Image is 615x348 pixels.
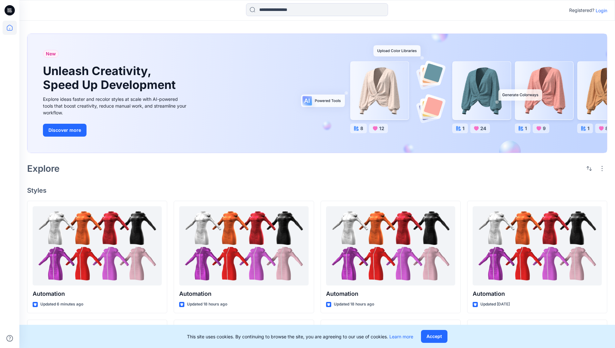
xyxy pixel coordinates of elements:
[596,7,607,14] p: Login
[40,301,83,308] p: Updated 6 minutes ago
[179,206,308,286] a: Automation
[334,301,374,308] p: Updated 18 hours ago
[46,50,56,58] span: New
[569,6,594,14] p: Registered?
[43,124,188,137] a: Discover more
[187,333,413,340] p: This site uses cookies. By continuing to browse the site, you are agreeing to our use of cookies.
[421,330,447,343] button: Accept
[43,64,179,92] h1: Unleash Creativity, Speed Up Development
[43,96,188,116] div: Explore ideas faster and recolor styles at scale with AI-powered tools that boost creativity, red...
[473,289,602,298] p: Automation
[179,289,308,298] p: Automation
[27,187,607,194] h4: Styles
[43,124,87,137] button: Discover more
[389,334,413,339] a: Learn more
[480,301,510,308] p: Updated [DATE]
[33,289,162,298] p: Automation
[27,163,60,174] h2: Explore
[187,301,227,308] p: Updated 18 hours ago
[473,206,602,286] a: Automation
[326,289,455,298] p: Automation
[326,206,455,286] a: Automation
[33,206,162,286] a: Automation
